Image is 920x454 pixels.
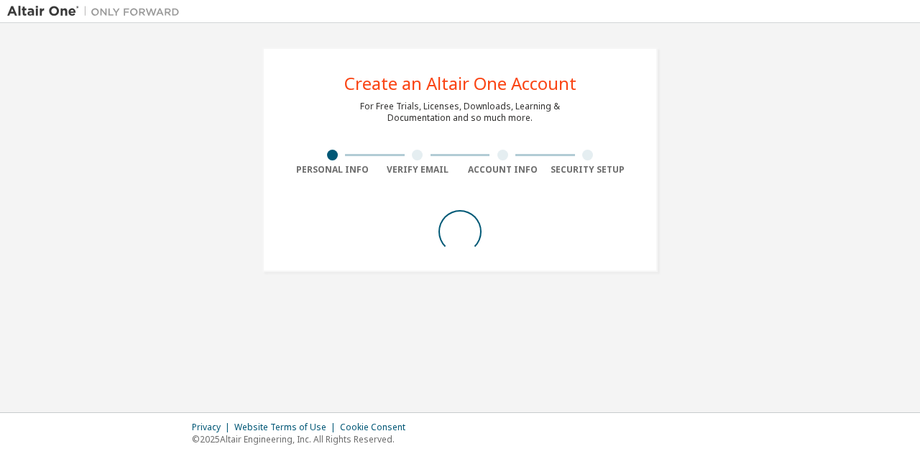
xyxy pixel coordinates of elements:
[360,101,560,124] div: For Free Trials, Licenses, Downloads, Learning & Documentation and so much more.
[7,4,187,19] img: Altair One
[234,422,340,433] div: Website Terms of Use
[460,164,546,176] div: Account Info
[340,422,414,433] div: Cookie Consent
[192,433,414,445] p: © 2025 Altair Engineering, Inc. All Rights Reserved.
[290,164,375,176] div: Personal Info
[344,75,576,92] div: Create an Altair One Account
[546,164,631,176] div: Security Setup
[192,422,234,433] div: Privacy
[375,164,461,176] div: Verify Email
